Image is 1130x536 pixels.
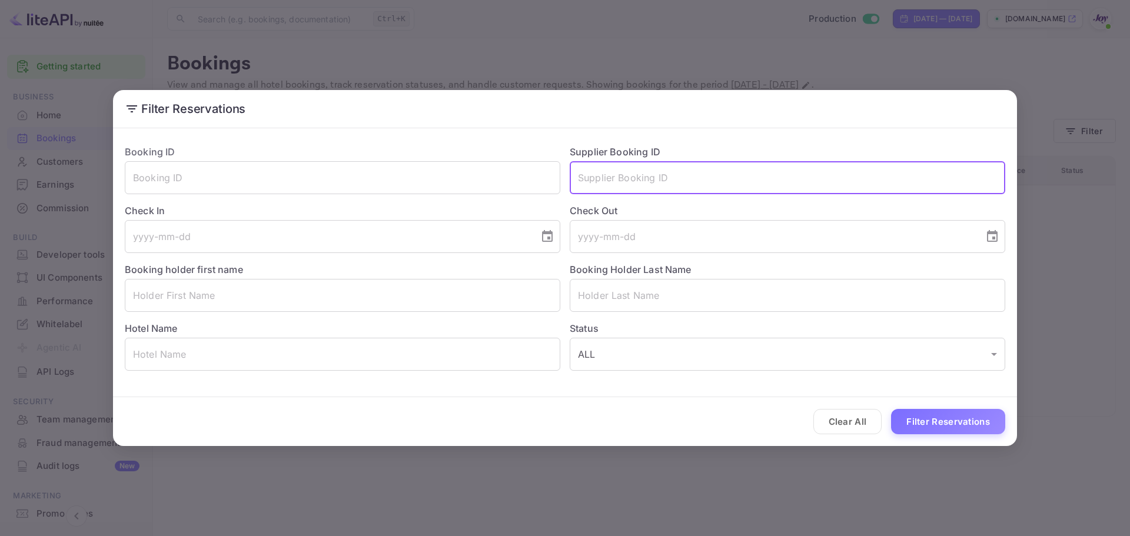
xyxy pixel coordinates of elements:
[570,161,1005,194] input: Supplier Booking ID
[125,338,560,371] input: Hotel Name
[125,220,531,253] input: yyyy-mm-dd
[570,220,976,253] input: yyyy-mm-dd
[125,279,560,312] input: Holder First Name
[570,146,660,158] label: Supplier Booking ID
[570,279,1005,312] input: Holder Last Name
[570,204,1005,218] label: Check Out
[536,225,559,248] button: Choose date
[570,338,1005,371] div: ALL
[125,322,178,334] label: Hotel Name
[113,90,1017,128] h2: Filter Reservations
[570,264,692,275] label: Booking Holder Last Name
[891,409,1005,434] button: Filter Reservations
[570,321,1005,335] label: Status
[125,264,243,275] label: Booking holder first name
[125,161,560,194] input: Booking ID
[125,146,175,158] label: Booking ID
[813,409,882,434] button: Clear All
[125,204,560,218] label: Check In
[981,225,1004,248] button: Choose date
